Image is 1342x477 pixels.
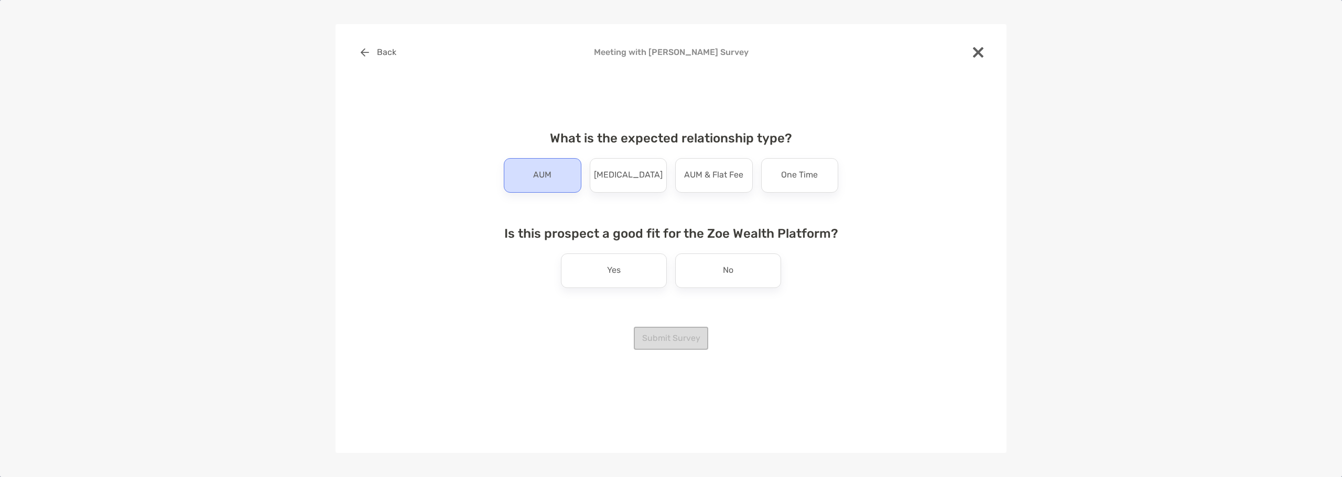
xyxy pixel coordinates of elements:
[533,167,551,184] p: AUM
[352,47,990,57] h4: Meeting with [PERSON_NAME] Survey
[973,47,983,58] img: close modal
[495,226,847,241] h4: Is this prospect a good fit for the Zoe Wealth Platform?
[352,41,404,64] button: Back
[361,48,369,57] img: button icon
[594,167,663,184] p: [MEDICAL_DATA]
[723,262,733,279] p: No
[684,167,743,184] p: AUM & Flat Fee
[781,167,818,184] p: One Time
[607,262,621,279] p: Yes
[495,131,847,146] h4: What is the expected relationship type?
